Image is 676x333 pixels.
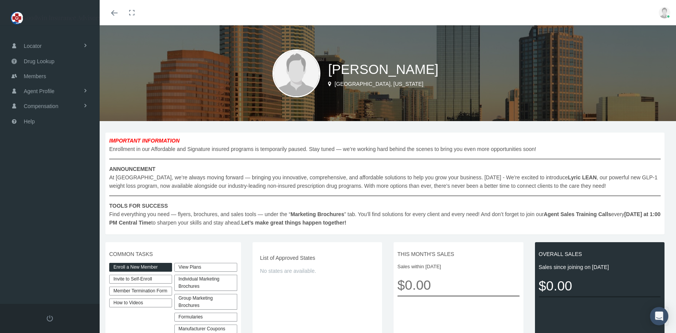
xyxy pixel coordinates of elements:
[260,254,375,262] span: List of Approved States
[24,99,58,113] span: Compensation
[241,220,346,226] b: Let’s make great things happen together!
[109,136,661,227] span: Enrollment in our Affordable and Signature insured programs is temporarily paused. Stay tuned — w...
[174,313,237,322] div: Formularies
[260,267,375,275] span: No states are available.
[109,166,156,172] b: ANNOUNCEMENT
[109,250,237,258] span: COMMON TASKS
[109,211,661,226] b: [DATE] at 1:00 PM Central Time
[24,39,42,53] span: Locator
[24,69,46,84] span: Members
[544,211,611,217] b: Agent Sales Training Calls
[174,275,237,291] div: Individual Marketing Brochures
[272,49,320,97] img: user-placeholder.jpg
[10,8,102,28] img: GOODWIN INSURANCE ADVISORS LLC
[568,174,597,180] b: Lyric LEAN
[24,84,54,98] span: Agent Profile
[24,114,35,129] span: Help
[109,287,172,295] a: Member Termination Form
[650,307,668,325] div: Open Intercom Messenger
[539,263,661,271] span: Sales since joining on [DATE]
[539,275,661,296] span: $0.00
[109,138,180,144] b: IMPORTANT INFORMATION
[109,263,172,272] a: Enroll a New Member
[335,81,423,87] span: [GEOGRAPHIC_DATA], [US_STATE]
[290,211,344,217] b: Marketing Brochures
[328,62,438,77] span: [PERSON_NAME]
[174,263,237,272] a: View Plans
[659,7,670,18] img: user-placeholder.jpg
[397,263,520,271] span: Sales within [DATE]
[109,203,168,209] b: TOOLS FOR SUCCESS
[109,299,172,307] a: How to Videos
[539,250,661,258] span: OVERALL SALES
[24,54,54,69] span: Drug Lookup
[109,275,172,284] a: Invite to Self-Enroll
[397,274,520,295] span: $0.00
[174,294,237,310] div: Group Marketing Brochures
[397,250,520,258] span: THIS MONTH'S SALES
